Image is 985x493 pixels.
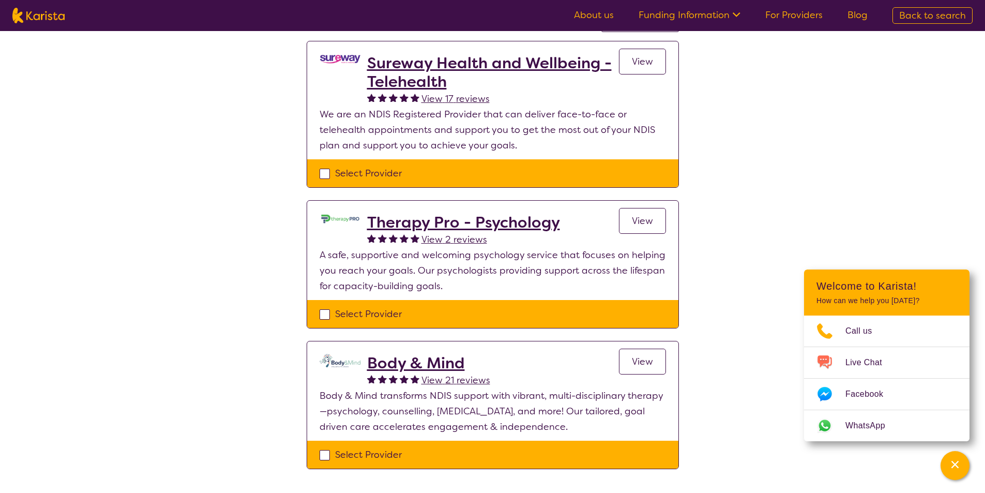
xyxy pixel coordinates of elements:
[421,374,490,386] span: View 21 reviews
[400,93,408,102] img: fullstar
[367,354,490,372] a: Body & Mind
[421,93,490,105] span: View 17 reviews
[367,54,619,91] a: Sureway Health and Wellbeing - Telehealth
[816,296,957,305] p: How can we help you [DATE]?
[847,9,868,21] a: Blog
[804,316,969,441] ul: Choose channel
[765,9,823,21] a: For Providers
[367,213,560,232] a: Therapy Pro - Psychology
[389,93,398,102] img: fullstar
[367,234,376,243] img: fullstar
[845,323,885,339] span: Call us
[367,93,376,102] img: fullstar
[367,375,376,383] img: fullstar
[892,7,973,24] a: Back to search
[816,280,957,292] h2: Welcome to Karista!
[941,451,969,480] button: Channel Menu
[320,54,361,65] img: vgwqq8bzw4bddvbx0uac.png
[845,355,895,370] span: Live Chat
[845,418,898,434] span: WhatsApp
[378,375,387,383] img: fullstar
[632,355,653,368] span: View
[421,232,487,247] a: View 2 reviews
[421,372,490,388] a: View 21 reviews
[389,234,398,243] img: fullstar
[619,49,666,74] a: View
[845,386,896,402] span: Facebook
[421,233,487,246] span: View 2 reviews
[12,8,65,23] img: Karista logo
[411,234,419,243] img: fullstar
[389,375,398,383] img: fullstar
[378,93,387,102] img: fullstar
[411,375,419,383] img: fullstar
[619,349,666,375] a: View
[899,9,966,22] span: Back to search
[320,247,666,294] p: A safe, supportive and welcoming psychology service that focuses on helping you reach your goals....
[632,55,653,68] span: View
[378,234,387,243] img: fullstar
[804,410,969,441] a: Web link opens in a new tab.
[574,9,614,21] a: About us
[619,208,666,234] a: View
[639,9,740,21] a: Funding Information
[400,375,408,383] img: fullstar
[320,213,361,225] img: dzo1joyl8vpkomu9m2qk.jpg
[632,215,653,227] span: View
[320,354,361,367] img: qmpolprhjdhzpcuekzqg.svg
[320,107,666,153] p: We are an NDIS Registered Provider that can deliver face-to-face or telehealth appointments and s...
[421,91,490,107] a: View 17 reviews
[804,270,969,441] div: Channel Menu
[320,388,666,435] p: Body & Mind transforms NDIS support with vibrant, multi-disciplinary therapy—psychology, counsell...
[400,234,408,243] img: fullstar
[411,93,419,102] img: fullstar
